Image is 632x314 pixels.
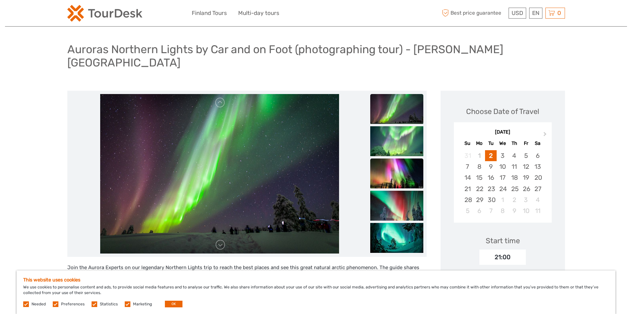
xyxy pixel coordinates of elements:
[485,172,497,183] div: Choose Tuesday, September 16th, 2025
[520,172,532,183] div: Choose Friday, September 19th, 2025
[520,161,532,172] div: Choose Friday, September 12th, 2025
[165,301,182,307] button: OK
[520,139,532,148] div: Fr
[370,94,423,124] img: bc321ecd1ac842e38882a8ed36ad025c_slider_thumbnail.jpeg
[23,277,609,283] h5: This website uses cookies
[520,150,532,161] div: Choose Friday, September 5th, 2025
[370,158,423,188] img: 3934c3e800554e65b5bfdbb9549c0343_slider_thumbnail.jpeg
[485,183,497,194] div: Choose Tuesday, September 23rd, 2025
[462,172,473,183] div: Choose Sunday, September 14th, 2025
[497,161,508,172] div: Choose Wednesday, September 10th, 2025
[520,183,532,194] div: Choose Friday, September 26th, 2025
[497,172,508,183] div: Choose Wednesday, September 17th, 2025
[370,126,423,156] img: db0197e187cd4443a23d5546e073d865_slider_thumbnail.jpeg
[485,205,497,216] div: Choose Tuesday, October 7th, 2025
[473,183,485,194] div: Choose Monday, September 22nd, 2025
[462,161,473,172] div: Choose Sunday, September 7th, 2025
[61,301,85,307] label: Preferences
[370,191,423,221] img: d42247e2622c424f91eaeec52e5968f3_slider_thumbnail.jpeg
[473,205,485,216] div: Choose Monday, October 6th, 2025
[473,172,485,183] div: Choose Monday, September 15th, 2025
[497,194,508,205] div: Choose Wednesday, October 1st, 2025
[17,270,615,314] div: We use cookies to personalise content and ads, to provide social media features and to analyse ou...
[441,8,507,19] span: Best price guarantee
[532,139,543,148] div: Sa
[532,205,543,216] div: Choose Saturday, October 11th, 2025
[100,301,118,307] label: Statistics
[532,161,543,172] div: Choose Saturday, September 13th, 2025
[238,8,279,18] a: Multi-day tours
[454,129,552,136] div: [DATE]
[532,183,543,194] div: Choose Saturday, September 27th, 2025
[509,183,520,194] div: Choose Thursday, September 25th, 2025
[462,139,473,148] div: Su
[67,5,142,22] img: 2254-3441b4b5-4e5f-4d00-b396-31f1d84a6ebf_logo_small.png
[532,172,543,183] div: Choose Saturday, September 20th, 2025
[67,263,427,306] p: Join the Aurora Experts on our legendary Northern Lights trip to reach the best places and see th...
[532,150,543,161] div: Choose Saturday, September 6th, 2025
[520,205,532,216] div: Choose Friday, October 10th, 2025
[462,194,473,205] div: Choose Sunday, September 28th, 2025
[479,250,526,265] div: 21:00
[473,139,485,148] div: Mo
[520,194,532,205] div: Choose Friday, October 3rd, 2025
[133,301,152,307] label: Marketing
[497,205,508,216] div: Choose Wednesday, October 8th, 2025
[9,12,75,17] p: We're away right now. Please check back later!
[509,172,520,183] div: Choose Thursday, September 18th, 2025
[497,183,508,194] div: Choose Wednesday, September 24th, 2025
[529,8,542,19] div: EN
[466,106,539,117] div: Choose Date of Travel
[462,150,473,161] div: Not available Sunday, August 31st, 2025
[76,10,84,18] button: Open LiveChat chat widget
[370,223,423,253] img: a5df1abb17884b80b0b7851329b18516_slider_thumbnail.jpeg
[192,8,227,18] a: Finland Tours
[485,150,497,161] div: Choose Tuesday, September 2nd, 2025
[473,161,485,172] div: Choose Monday, September 8th, 2025
[462,205,473,216] div: Choose Sunday, October 5th, 2025
[462,183,473,194] div: Choose Sunday, September 21st, 2025
[67,43,565,69] h1: Auroras Northern Lights by Car and on Foot (photographing tour) - [PERSON_NAME][GEOGRAPHIC_DATA]
[540,131,551,141] button: Next Month
[532,194,543,205] div: Choose Saturday, October 4th, 2025
[32,301,46,307] label: Needed
[509,205,520,216] div: Choose Thursday, October 9th, 2025
[473,150,485,161] div: Not available Monday, September 1st, 2025
[485,194,497,205] div: Choose Tuesday, September 30th, 2025
[485,161,497,172] div: Choose Tuesday, September 9th, 2025
[485,139,497,148] div: Tu
[497,150,508,161] div: Choose Wednesday, September 3rd, 2025
[509,139,520,148] div: Th
[556,10,562,16] span: 0
[509,161,520,172] div: Choose Thursday, September 11th, 2025
[100,94,339,254] img: bc321ecd1ac842e38882a8ed36ad025c_main_slider.jpeg
[509,150,520,161] div: Choose Thursday, September 4th, 2025
[497,139,508,148] div: We
[473,194,485,205] div: Choose Monday, September 29th, 2025
[486,236,520,246] div: Start time
[456,150,549,216] div: month 2025-09
[509,194,520,205] div: Choose Thursday, October 2nd, 2025
[512,10,523,16] span: USD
